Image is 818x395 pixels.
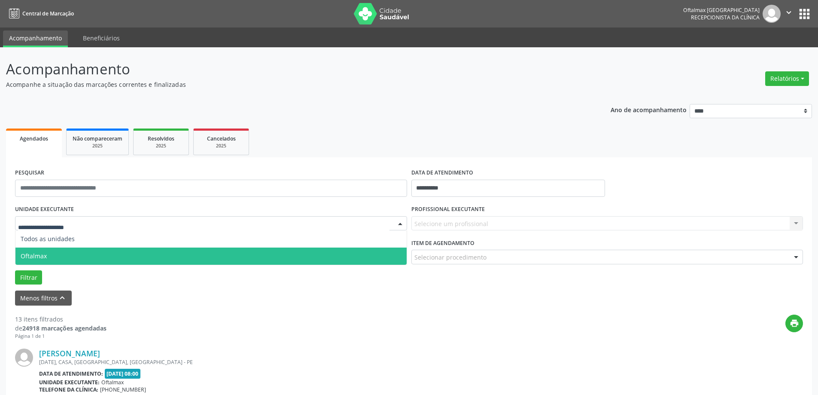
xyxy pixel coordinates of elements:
[21,235,75,243] span: Todos as unidades
[15,324,106,333] div: de
[101,379,124,386] span: Oftalmax
[411,203,485,216] label: PROFISSIONAL EXECUTANTE
[797,6,812,21] button: apps
[3,31,68,47] a: Acompanhamento
[15,203,74,216] label: UNIDADE EXECUTANTE
[765,71,809,86] button: Relatórios
[58,293,67,303] i: keyboard_arrow_up
[148,135,174,142] span: Resolvidos
[73,135,122,142] span: Não compareceram
[6,80,570,89] p: Acompanhe a situação das marcações correntes e finalizadas
[683,6,760,14] div: Oftalmax [GEOGRAPHIC_DATA]
[22,10,74,17] span: Central de Marcação
[15,333,106,340] div: Página 1 de 1
[15,166,44,180] label: PESQUISAR
[20,135,48,142] span: Agendados
[6,6,74,21] a: Central de Marcação
[207,135,236,142] span: Cancelados
[105,369,141,379] span: [DATE] 08:00
[39,370,103,377] b: Data de atendimento:
[611,104,687,115] p: Ano de acompanhamento
[411,166,473,180] label: DATA DE ATENDIMENTO
[784,8,794,17] i: 
[39,386,98,393] b: Telefone da clínica:
[763,5,781,23] img: img
[39,379,100,386] b: Unidade executante:
[73,143,122,149] div: 2025
[100,386,146,393] span: [PHONE_NUMBER]
[39,349,100,358] a: [PERSON_NAME]
[39,358,674,366] div: [DATE], CASA, [GEOGRAPHIC_DATA], [GEOGRAPHIC_DATA] - PE
[781,5,797,23] button: 
[6,58,570,80] p: Acompanhamento
[411,236,474,250] label: Item de agendamento
[414,253,487,262] span: Selecionar procedimento
[785,315,803,332] button: print
[140,143,182,149] div: 2025
[15,349,33,367] img: img
[691,14,760,21] span: Recepcionista da clínica
[15,315,106,324] div: 13 itens filtrados
[22,324,106,332] strong: 24918 marcações agendadas
[77,31,126,46] a: Beneficiários
[200,143,243,149] div: 2025
[21,252,47,260] span: Oftalmax
[790,318,799,328] i: print
[15,291,72,306] button: Menos filtroskeyboard_arrow_up
[15,270,42,285] button: Filtrar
